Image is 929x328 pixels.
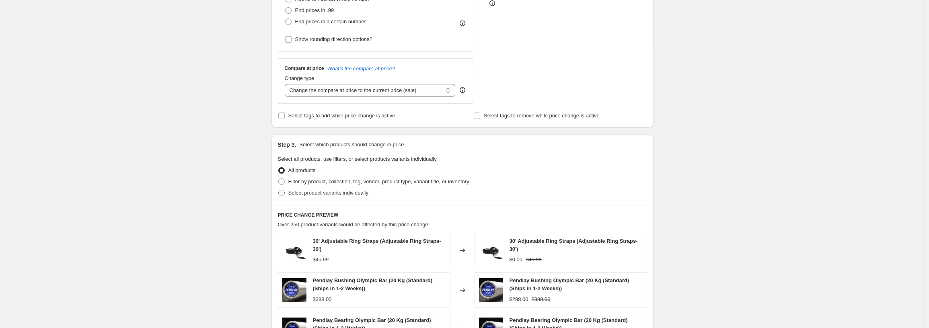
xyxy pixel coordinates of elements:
[285,65,324,72] h3: Compare at price
[484,113,600,119] span: Select tags to remove while price change is active
[510,256,523,264] div: $0.00
[295,18,366,25] span: End prices in a certain number
[479,278,503,302] img: Pendlay-Bushing-Olympic-Bar-MuscleDriver-106780724_80x.jpg
[278,156,437,162] span: Select all products, use filters, or select products variants individually
[282,238,306,262] img: 30_-Adjustable-Ring-Straps-Fringe-Sport-106777867_80x.jpg
[288,167,316,173] span: All products
[313,238,441,252] span: 30' Adjustable Ring Straps (Adjustable Ring Straps- 30')
[278,212,647,218] h6: PRICE CHANGE PREVIEW
[295,36,372,42] span: Show rounding direction options?
[288,178,469,184] span: Filter by product, collection, tag, vendor, product type, variant title, or inventory
[510,277,629,291] span: Pendlay Bushing Olympic Bar (20 Kg (Standard) (Ships in 1-2 Weeks))
[479,238,503,262] img: 30_-Adjustable-Ring-Straps-Fringe-Sport-106777867_80x.jpg
[458,86,467,94] div: help
[295,7,334,13] span: End prices in .99
[313,295,332,303] div: $388.00
[278,221,430,228] span: Over 250 product variants would be affected by this price change:
[299,141,404,149] p: Select which products should change in price
[510,238,638,252] span: 30' Adjustable Ring Straps (Adjustable Ring Straps- 30')
[288,113,395,119] span: Select tags to add while price change is active
[532,295,551,303] strike: $388.00
[282,278,306,302] img: Pendlay-Bushing-Olympic-Bar-MuscleDriver-106780724_80x.jpg
[313,256,329,264] div: $45.99
[278,141,296,149] h2: Step 3.
[285,75,314,81] span: Change type
[313,277,433,291] span: Pendlay Bushing Olympic Bar (20 Kg (Standard) (Ships in 1-2 Weeks))
[288,190,368,196] span: Select product variants individually
[510,295,528,303] div: $288.00
[327,66,395,72] button: What's the compare at price?
[526,256,542,264] strike: $45.99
